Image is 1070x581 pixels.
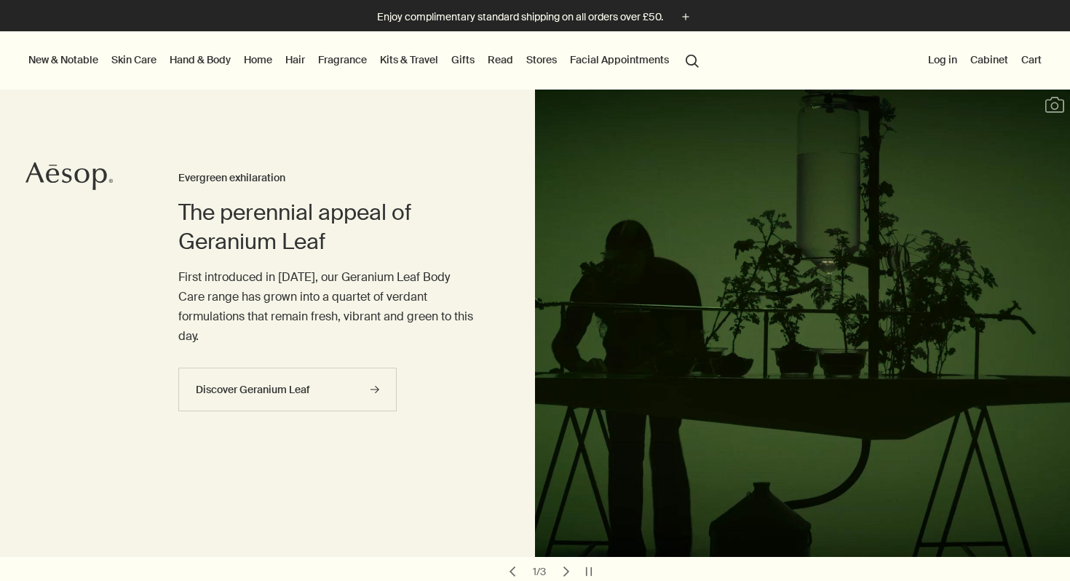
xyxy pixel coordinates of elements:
[108,50,159,69] a: Skin Care
[967,50,1011,69] a: Cabinet
[485,50,516,69] a: Read
[925,31,1045,90] nav: supplementary
[377,50,441,69] a: Kits & Travel
[25,50,101,69] button: New & Notable
[377,9,694,25] button: Enjoy complimentary standard shipping on all orders over £50.
[377,9,663,25] p: Enjoy complimentary standard shipping on all orders over £50.
[282,50,308,69] a: Hair
[1018,50,1045,69] button: Cart
[528,565,550,578] div: 1 / 3
[925,50,960,69] button: Log in
[567,50,672,69] a: Facial Appointments
[178,267,477,347] p: First introduced in [DATE], our Geranium Leaf Body Care range has grown into a quartet of verdant...
[315,50,370,69] a: Fragrance
[178,368,397,411] a: Discover Geranium Leaf
[178,198,477,256] h2: The perennial appeal of Geranium Leaf
[241,50,275,69] a: Home
[178,170,477,187] h3: Evergreen exhilaration
[25,162,113,194] a: Aesop
[25,162,113,191] svg: Aesop
[25,31,705,90] nav: primary
[167,50,234,69] a: Hand & Body
[448,50,477,69] a: Gifts
[523,50,560,69] button: Stores
[679,46,705,74] button: Open search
